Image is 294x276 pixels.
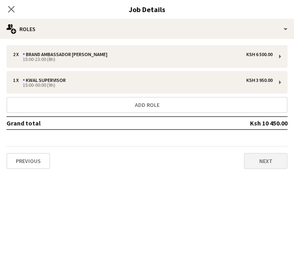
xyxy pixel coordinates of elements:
div: Brand Ambassador [PERSON_NAME] [23,52,111,57]
div: 15:00-23:00 (8h) [13,57,273,61]
div: 1 x [13,77,23,83]
div: Ksh 6 500.00 [246,52,273,57]
div: KWAL SUPERVISOR [23,77,69,83]
button: Add role [6,97,288,113]
button: Next [244,153,288,169]
td: Ksh 10 450.00 [173,117,288,130]
td: Grand total [6,117,173,130]
div: 2 x [13,52,23,57]
div: 15:00-00:00 (9h) [13,83,273,87]
button: Previous [6,153,50,169]
div: Ksh 3 950.00 [246,77,273,83]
